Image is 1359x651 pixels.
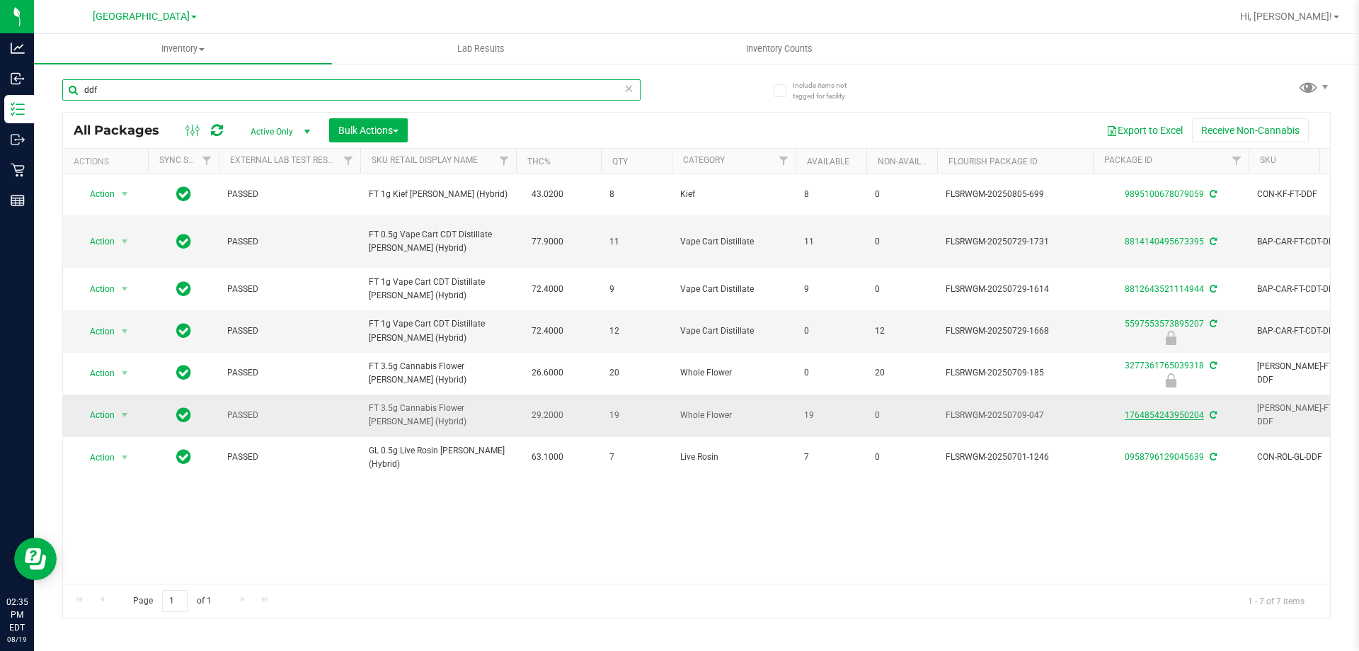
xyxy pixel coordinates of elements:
[772,149,796,173] a: Filter
[609,235,663,249] span: 11
[1125,319,1204,329] a: 5597553573895207
[227,324,352,338] span: PASSED
[372,155,478,165] a: Sku Retail Display Name
[116,184,134,204] span: select
[176,321,191,341] span: In Sync
[1208,284,1217,294] span: Sync from Compliance System
[793,80,864,101] span: Include items not tagged for facility
[6,634,28,645] p: 08/19
[369,276,508,302] span: FT 1g Vape Cart CDT Distillate [PERSON_NAME] (Hybrid)
[77,184,115,204] span: Action
[11,132,25,147] inline-svg: Outbound
[524,405,570,426] span: 29.2000
[683,155,725,165] a: Category
[1260,155,1276,165] a: SKU
[804,451,858,464] span: 7
[1208,237,1217,247] span: Sync from Compliance System
[62,79,641,101] input: Search Package ID, Item Name, SKU, Lot or Part Number...
[369,402,508,429] span: FT 3.5g Cannabis Flower [PERSON_NAME] (Hybrid)
[524,447,570,468] span: 63.1000
[804,235,858,249] span: 11
[875,235,929,249] span: 0
[227,188,352,201] span: PASSED
[369,188,508,201] span: FT 1g Kief [PERSON_NAME] (Hybrid)
[1097,118,1192,142] button: Export to Excel
[116,232,134,251] span: select
[1208,319,1217,329] span: Sync from Compliance System
[1225,149,1249,173] a: Filter
[948,157,1038,166] a: Flourish Package ID
[369,360,508,387] span: FT 3.5g Cannabis Flower [PERSON_NAME] (Hybrid)
[1125,361,1204,370] a: 3277361765039318
[162,590,188,612] input: 1
[946,283,1084,296] span: FLSRWGM-20250729-1614
[369,444,508,471] span: GL 0.5g Live Rosin [PERSON_NAME] (Hybrid)
[946,409,1084,422] span: FLSRWGM-20250709-047
[1240,11,1332,22] span: Hi, [PERSON_NAME]!
[946,366,1084,380] span: FLSRWGM-20250709-185
[1125,410,1204,420] a: 1764854243950204
[609,409,663,422] span: 19
[630,34,928,64] a: Inventory Counts
[804,366,858,380] span: 0
[14,538,57,580] iframe: Resource center
[878,157,941,166] a: Non-Available
[176,232,191,251] span: In Sync
[176,405,191,425] span: In Sync
[524,184,570,205] span: 43.0200
[77,232,115,251] span: Action
[1104,155,1152,165] a: Package ID
[527,157,551,166] a: THC%
[524,279,570,300] span: 72.4000
[227,409,352,422] span: PASSED
[680,188,787,201] span: Kief
[680,324,787,338] span: Vape Cart Distillate
[680,235,787,249] span: Vape Cart Distillate
[176,184,191,204] span: In Sync
[77,363,115,383] span: Action
[875,188,929,201] span: 0
[875,324,929,338] span: 12
[804,409,858,422] span: 19
[227,283,352,296] span: PASSED
[438,43,524,55] span: Lab Results
[369,317,508,344] span: FT 1g Vape Cart CDT Distillate [PERSON_NAME] (Hybrid)
[11,193,25,208] inline-svg: Reports
[1125,452,1204,462] a: 0958796129045639
[875,409,929,422] span: 0
[624,79,633,98] span: Clear
[329,118,408,142] button: Bulk Actions
[227,451,352,464] span: PASSED
[727,43,832,55] span: Inventory Counts
[116,322,134,341] span: select
[680,283,787,296] span: Vape Cart Distillate
[609,283,663,296] span: 9
[609,188,663,201] span: 8
[1125,284,1204,294] a: 8812643521114944
[6,596,28,634] p: 02:35 PM EDT
[807,157,849,166] a: Available
[77,448,115,468] span: Action
[1208,189,1217,199] span: Sync from Compliance System
[680,409,787,422] span: Whole Flower
[804,324,858,338] span: 0
[1237,590,1316,611] span: 1 - 7 of 7 items
[11,163,25,177] inline-svg: Retail
[195,149,219,173] a: Filter
[93,11,190,23] span: [GEOGRAPHIC_DATA]
[77,279,115,299] span: Action
[875,283,929,296] span: 0
[1125,189,1204,199] a: 9895100678079059
[946,235,1084,249] span: FLSRWGM-20250729-1731
[946,324,1084,338] span: FLSRWGM-20250729-1668
[946,451,1084,464] span: FLSRWGM-20250701-1246
[116,405,134,425] span: select
[176,363,191,383] span: In Sync
[524,232,570,252] span: 77.9000
[609,451,663,464] span: 7
[116,279,134,299] span: select
[609,324,663,338] span: 12
[176,279,191,299] span: In Sync
[337,149,360,173] a: Filter
[74,157,142,166] div: Actions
